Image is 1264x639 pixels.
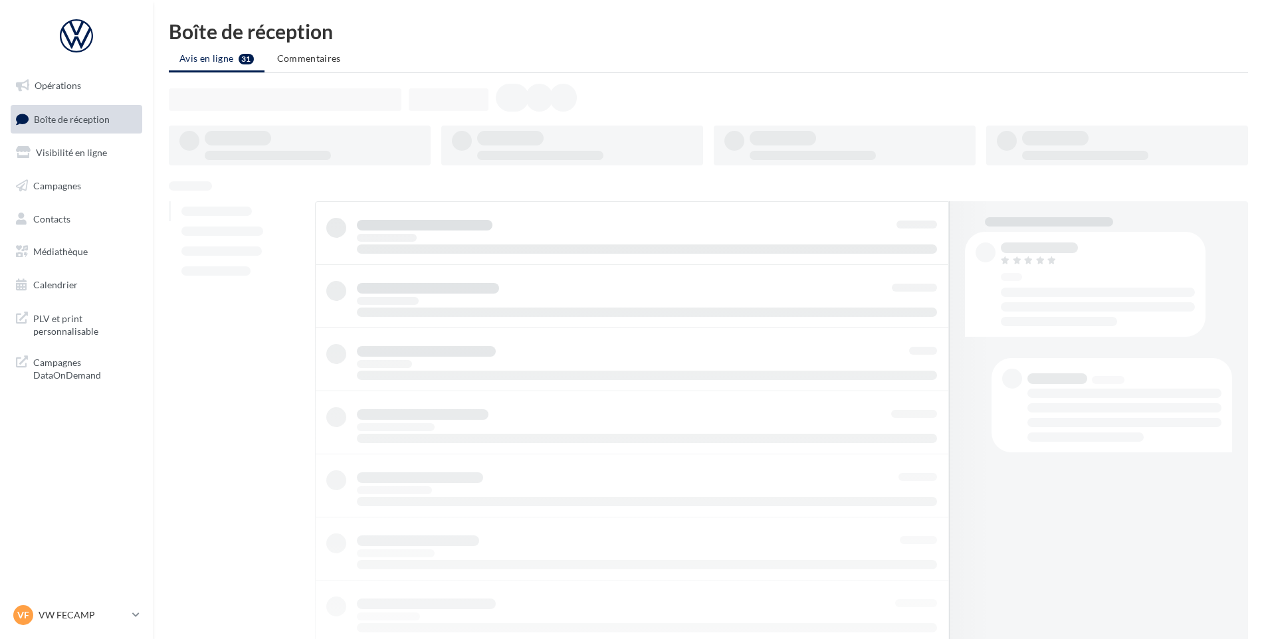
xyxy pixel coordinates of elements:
span: VF [17,608,29,622]
a: Contacts [8,205,145,233]
a: Visibilité en ligne [8,139,145,167]
a: PLV et print personnalisable [8,304,145,343]
a: Calendrier [8,271,145,299]
span: Commentaires [277,52,341,64]
span: Opérations [35,80,81,91]
span: Boîte de réception [34,113,110,124]
span: Contacts [33,213,70,224]
a: Boîte de réception [8,105,145,134]
span: Calendrier [33,279,78,290]
span: Médiathèque [33,246,88,257]
span: Visibilité en ligne [36,147,107,158]
span: Campagnes DataOnDemand [33,353,137,382]
a: Campagnes [8,172,145,200]
a: Campagnes DataOnDemand [8,348,145,387]
span: Campagnes [33,180,81,191]
p: VW FECAMP [39,608,127,622]
a: Médiathèque [8,238,145,266]
span: PLV et print personnalisable [33,310,137,338]
a: Opérations [8,72,145,100]
a: VF VW FECAMP [11,602,142,628]
div: Boîte de réception [169,21,1248,41]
